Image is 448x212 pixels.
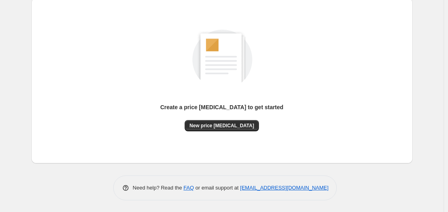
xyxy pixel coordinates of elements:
[185,120,259,131] button: New price [MEDICAL_DATA]
[133,185,184,191] span: Need help? Read the
[189,122,254,129] span: New price [MEDICAL_DATA]
[160,103,283,111] p: Create a price [MEDICAL_DATA] to get started
[194,185,240,191] span: or email support at
[183,185,194,191] a: FAQ
[240,185,328,191] a: [EMAIL_ADDRESS][DOMAIN_NAME]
